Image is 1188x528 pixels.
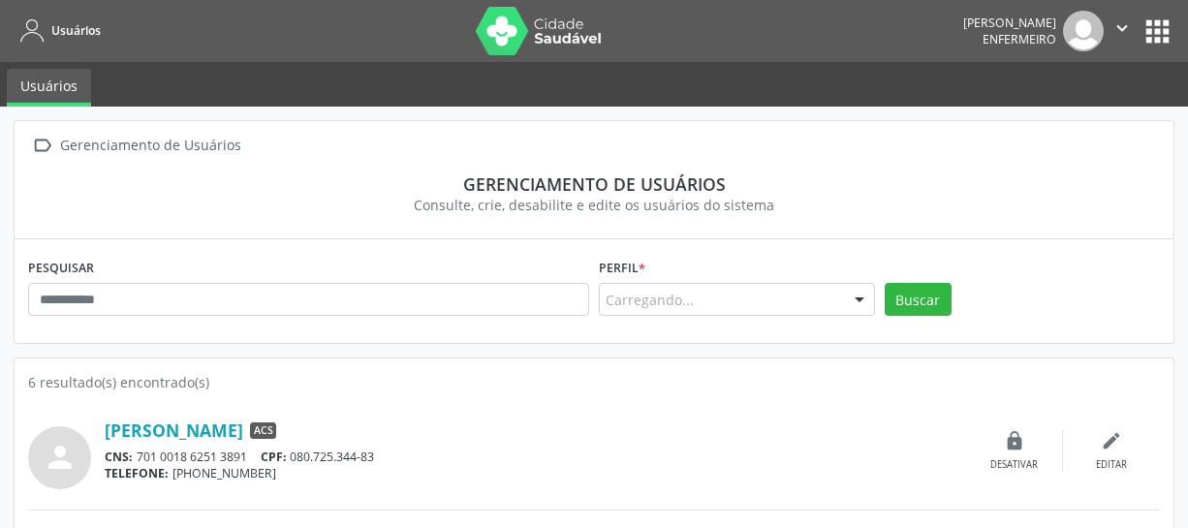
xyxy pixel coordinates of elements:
div: 701 0018 6251 3891 080.725.344-83 [105,449,966,465]
div: [PHONE_NUMBER] [105,465,966,481]
i:  [28,132,56,160]
span: Carregando... [606,290,694,310]
span: ACS [250,422,276,440]
img: img [1063,11,1104,51]
a:  Gerenciamento de Usuários [28,132,244,160]
span: Usuários [51,22,101,39]
button: apps [1141,15,1174,48]
div: [PERSON_NAME] [963,15,1056,31]
div: Consulte, crie, desabilite e edite os usuários do sistema [42,195,1146,215]
div: Editar [1096,458,1127,472]
i: edit [1101,430,1122,451]
span: Enfermeiro [983,31,1056,47]
a: [PERSON_NAME] [105,419,243,441]
span: CNS: [105,449,133,465]
i:  [1111,17,1133,39]
label: PESQUISAR [28,253,94,283]
div: Desativar [990,458,1038,472]
a: Usuários [14,15,101,47]
div: Gerenciamento de usuários [42,173,1146,195]
label: Perfil [599,253,645,283]
button: Buscar [885,283,952,316]
button:  [1104,11,1141,51]
a: Usuários [7,69,91,107]
i: lock [1004,430,1025,451]
span: CPF: [261,449,287,465]
div: Gerenciamento de Usuários [56,132,244,160]
span: TELEFONE: [105,465,169,481]
div: 6 resultado(s) encontrado(s) [28,372,1160,392]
